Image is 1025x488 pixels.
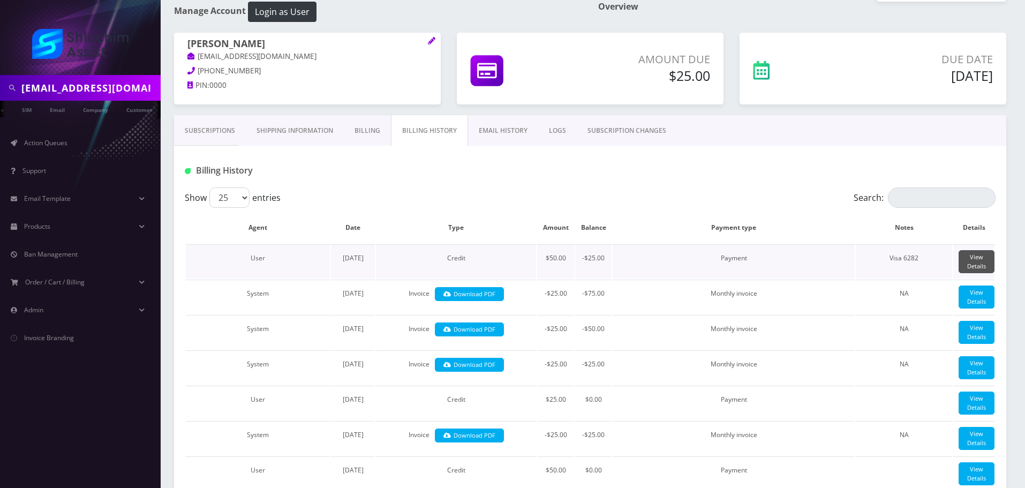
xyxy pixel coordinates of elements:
a: View Details [959,462,994,485]
td: -$25.00 [537,280,574,314]
td: $25.00 [537,386,574,420]
p: Amount Due [577,51,710,67]
span: [DATE] [343,289,364,298]
a: View Details [959,250,994,273]
span: 0000 [209,80,227,90]
td: Credit [376,244,536,279]
span: Invoice Branding [24,333,74,342]
span: [DATE] [343,324,364,333]
td: System [186,350,330,385]
td: Payment [613,244,855,279]
h5: $25.00 [577,67,710,84]
th: Date [331,212,375,243]
td: NA [856,421,952,455]
span: Products [24,222,50,231]
a: LOGS [538,115,577,146]
td: -$25.00 [537,315,574,349]
td: NA [856,350,952,385]
span: [DATE] [343,395,364,404]
th: Balance [575,212,612,243]
a: Email [44,101,70,117]
a: Download PDF [435,287,504,302]
td: -$75.00 [575,280,612,314]
a: Login as User [246,5,316,17]
span: Email Template [24,194,71,203]
button: Login as User [248,2,316,22]
a: View Details [959,356,994,379]
a: Download PDF [435,358,504,372]
a: Billing History [391,115,468,146]
h1: Overview [598,2,1006,12]
a: View Details [959,321,994,344]
td: NA [856,315,952,349]
td: -$25.00 [537,421,574,455]
select: Showentries [209,187,250,208]
td: -$25.00 [537,350,574,385]
a: Company [78,101,114,117]
span: Support [22,166,46,175]
span: Admin [24,305,43,314]
a: Shipping Information [246,115,344,146]
a: SIM [17,101,37,117]
a: SUBSCRIPTION CHANGES [577,115,677,146]
td: Monthly invoice [613,421,855,455]
th: Amount [537,212,574,243]
h5: [DATE] [838,67,993,84]
input: Search in Company [21,78,158,98]
td: $50.00 [537,244,574,279]
td: -$25.00 [575,350,612,385]
a: Billing [344,115,391,146]
td: Invoice [376,350,536,385]
th: Type [376,212,536,243]
td: Monthly invoice [613,280,855,314]
a: [EMAIL_ADDRESS][DOMAIN_NAME] [187,51,316,62]
td: Invoice [376,421,536,455]
img: Shluchim Assist [32,29,129,59]
span: [DATE] [343,466,364,475]
span: [DATE] [343,253,364,262]
a: Download PDF [435,322,504,337]
td: Credit [376,386,536,420]
span: Ban Management [24,250,78,259]
span: [DATE] [343,359,364,369]
span: Order / Cart / Billing [25,277,85,287]
th: Details [953,212,994,243]
h1: Manage Account [174,2,582,22]
label: Search: [854,187,996,208]
input: Search: [888,187,996,208]
td: User [186,386,330,420]
a: PIN: [187,80,209,91]
td: -$50.00 [575,315,612,349]
a: EMAIL HISTORY [468,115,538,146]
td: Invoice [376,280,536,314]
td: System [186,280,330,314]
td: Monthly invoice [613,350,855,385]
th: Agent [186,212,330,243]
td: Visa 6282 [856,244,952,279]
td: User [186,244,330,279]
a: View Details [959,286,994,309]
th: Payment type [613,212,855,243]
td: $0.00 [575,386,612,420]
a: View Details [959,427,994,450]
td: -$25.00 [575,421,612,455]
h1: Billing History [185,166,444,176]
span: [PHONE_NUMBER] [198,66,261,76]
td: Invoice [376,315,536,349]
p: Due Date [838,51,993,67]
td: Monthly invoice [613,315,855,349]
a: Subscriptions [174,115,246,146]
th: Notes [856,212,952,243]
td: System [186,421,330,455]
a: Download PDF [435,429,504,443]
td: Payment [613,386,855,420]
a: Customer [121,101,158,117]
td: -$25.00 [575,244,612,279]
a: View Details [959,392,994,415]
span: Action Queues [24,138,67,147]
td: NA [856,280,952,314]
td: System [186,315,330,349]
span: [DATE] [343,430,364,439]
h1: [PERSON_NAME] [187,38,427,51]
label: Show entries [185,187,281,208]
